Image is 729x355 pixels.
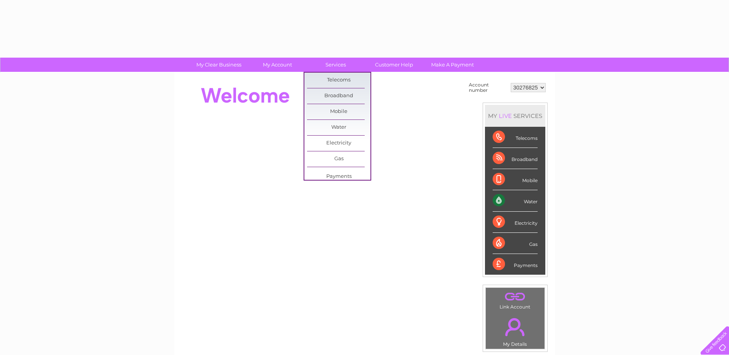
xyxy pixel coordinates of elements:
[493,233,538,254] div: Gas
[362,58,426,72] a: Customer Help
[307,136,370,151] a: Electricity
[488,314,543,340] a: .
[497,112,513,119] div: LIVE
[467,80,509,95] td: Account number
[307,151,370,167] a: Gas
[304,58,367,72] a: Services
[488,290,543,303] a: .
[421,58,484,72] a: Make A Payment
[493,169,538,190] div: Mobile
[493,190,538,211] div: Water
[493,148,538,169] div: Broadband
[307,73,370,88] a: Telecoms
[485,312,545,349] td: My Details
[187,58,251,72] a: My Clear Business
[307,120,370,135] a: Water
[493,254,538,275] div: Payments
[307,88,370,104] a: Broadband
[485,287,545,312] td: Link Account
[307,169,370,184] a: Payments
[307,104,370,119] a: Mobile
[493,212,538,233] div: Electricity
[246,58,309,72] a: My Account
[485,105,545,127] div: MY SERVICES
[493,127,538,148] div: Telecoms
